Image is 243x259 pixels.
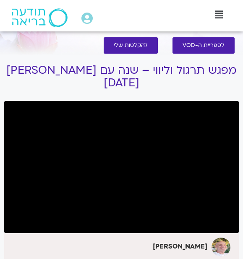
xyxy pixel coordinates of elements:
[212,238,230,256] img: רון אלון
[12,8,68,27] img: תודעה בריאה
[4,64,239,89] h1: מפגש תרגול וליווי – שנה עם [PERSON_NAME] [DATE]
[172,37,235,54] a: לספריית ה-VOD
[104,37,158,54] a: להקלטות שלי
[114,42,148,49] span: להקלטות שלי
[153,242,207,251] strong: [PERSON_NAME]
[183,42,225,49] span: לספריית ה-VOD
